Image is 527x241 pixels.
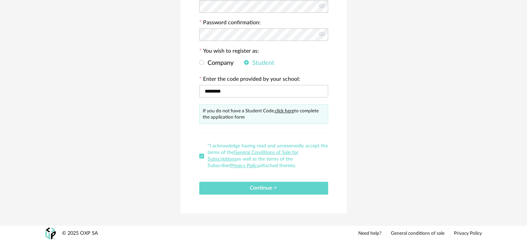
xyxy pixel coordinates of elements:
font: Password confirmation: [203,20,261,25]
font: Continue [250,185,272,191]
a: General Conditions of Sale for Subscriptions [208,150,298,162]
font: General conditions of sale [391,231,445,236]
font: Need help? [358,231,381,236]
font: Enter the code provided by your school: [203,76,300,82]
a: Privacy Policy [454,231,482,237]
font: Student [252,60,274,66]
font: © 2025 OXP SA [62,231,98,236]
font: Company [208,60,234,66]
a: click here [275,109,294,113]
font: You wish to register as: [203,48,259,54]
img: OXP [45,227,56,240]
button: Continue [199,182,328,195]
font: If you do not have a Student Code, [203,109,275,113]
font: attached thereto. [259,163,296,168]
font: as well as the terms of the Subscriber [208,157,293,168]
font: Privacy Policy [454,231,482,236]
a: General conditions of sale [391,231,445,237]
a: Privacy Policy [230,163,259,168]
a: Need help? [358,231,381,237]
font: *I acknowledge having read and unreservedly accept the terms of the [208,144,328,155]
